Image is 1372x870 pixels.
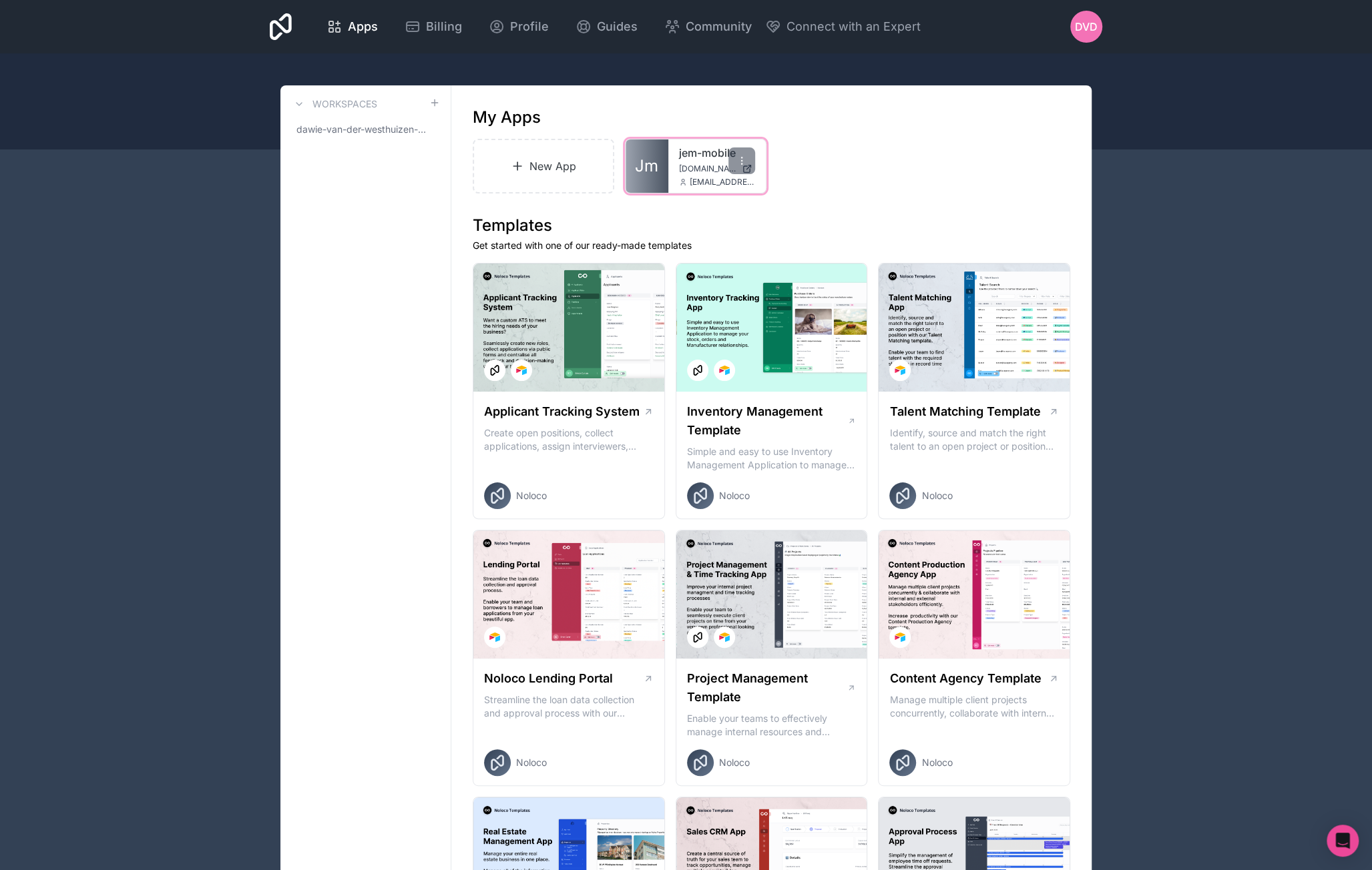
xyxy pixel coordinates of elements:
[679,163,736,174] span: [DOMAIN_NAME]
[679,163,755,174] a: [DOMAIN_NAME]
[484,669,613,688] h1: Noloco Lending Portal
[690,177,755,187] span: [EMAIL_ADDRESS][DOMAIN_NAME]
[394,12,473,41] a: Billing
[316,12,389,41] a: Apps
[489,632,500,642] img: Airtable Logo
[473,239,1070,252] p: Get started with one of our ready-made templates
[765,17,921,36] button: Connect with an Expert
[291,117,440,141] a: dawie-van-der-westhuizen-workspace
[473,139,614,193] a: New App
[687,669,847,707] h1: Project Management Template
[510,17,549,36] span: Profile
[679,145,755,161] a: jem-mobile
[516,756,547,769] span: Noloco
[687,402,847,440] h1: Inventory Management Template
[348,17,378,36] span: Apps
[473,215,1070,236] h1: Templates
[478,12,559,41] a: Profile
[626,139,668,193] a: Jm
[516,489,547,502] span: Noloco
[516,365,527,376] img: Airtable Logo
[889,693,1059,720] p: Manage multiple client projects concurrently, collaborate with internal and external stakeholders...
[597,17,638,36] span: Guides
[484,426,654,453] p: Create open positions, collect applications, assign interviewers, centralise candidate feedback a...
[921,756,952,769] span: Noloco
[719,756,750,769] span: Noloco
[719,489,750,502] span: Noloco
[889,426,1059,453] p: Identify, source and match the right talent to an open project or position with our Talent Matchi...
[786,17,921,36] span: Connect with an Expert
[686,17,752,36] span: Community
[921,489,952,502] span: Noloco
[291,96,377,112] a: Workspaces
[889,669,1041,688] h1: Content Agency Template
[889,402,1040,421] h1: Talent Matching Template
[484,402,640,421] h1: Applicant Tracking System
[296,123,429,136] span: dawie-van-der-westhuizen-workspace
[654,12,762,41] a: Community
[426,17,462,36] span: Billing
[565,12,648,41] a: Guides
[484,693,654,720] p: Streamline the loan data collection and approval process with our Lending Portal template.
[719,365,730,376] img: Airtable Logo
[687,712,857,739] p: Enable your teams to effectively manage internal resources and execute client projects on time.
[1075,19,1098,35] span: Dvd
[687,445,857,472] p: Simple and easy to use Inventory Management Application to manage your stock, orders and Manufact...
[895,365,905,376] img: Airtable Logo
[473,107,541,128] h1: My Apps
[719,632,730,642] img: Airtable Logo
[312,97,377,111] h3: Workspaces
[635,155,658,177] span: Jm
[895,632,905,642] img: Airtable Logo
[1327,825,1359,857] div: Open Intercom Messenger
